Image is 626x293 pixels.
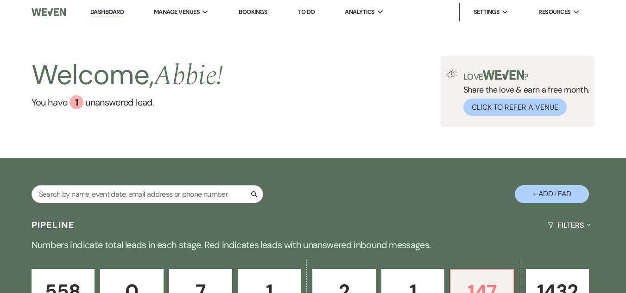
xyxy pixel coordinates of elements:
[345,7,374,17] span: Analytics
[544,213,594,237] button: Filters
[515,185,589,203] button: + Add Lead
[458,70,589,116] div: Share the love & earn a free month.
[239,8,267,16] a: Bookings
[32,95,223,109] a: You have 1 unanswered lead.
[463,70,589,81] p: Love ?
[446,70,458,78] img: loud-speaker-illustration.svg
[297,8,315,16] a: To Do
[32,2,66,22] img: Weven Logo
[90,8,124,17] a: Dashboard
[463,99,567,116] button: Click to Refer a Venue
[70,95,83,109] div: 1
[474,7,500,17] span: Settings
[154,55,223,97] span: Abbie !
[538,7,570,17] span: Resources
[32,218,75,231] h3: Pipeline
[483,70,524,80] img: weven-logo-green.svg
[32,185,263,203] input: Search by name, event date, email address or phone number
[154,7,200,17] span: Manage Venues
[32,56,223,95] h2: Welcome,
